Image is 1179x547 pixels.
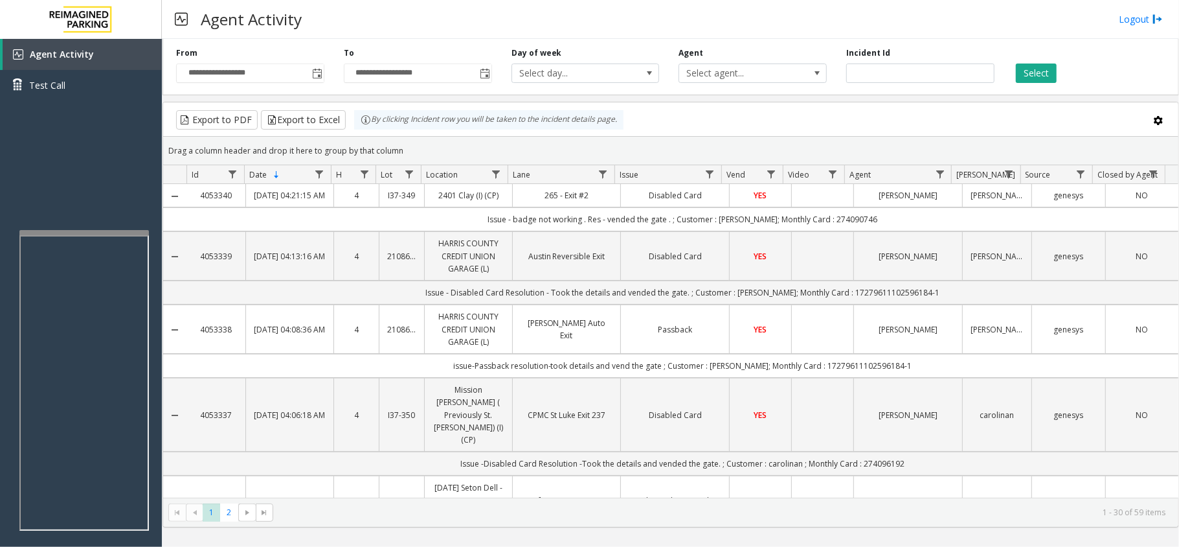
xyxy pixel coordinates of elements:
[194,3,308,35] h3: Agent Activity
[342,409,371,421] a: 4
[30,48,94,60] span: Agent Activity
[629,250,721,262] a: Disabled Card
[971,323,1024,336] a: [PERSON_NAME]
[511,47,562,59] label: Day of week
[737,409,783,421] a: YES
[824,165,842,183] a: Video Filter Menu
[1000,165,1017,183] a: Parker Filter Menu
[261,110,346,130] button: Export to Excel
[1040,323,1097,336] a: genesys
[726,169,745,180] span: Vend
[1097,169,1158,180] span: Closed by Agent
[355,165,373,183] a: H Filter Menu
[737,495,783,507] a: YES
[163,410,186,421] a: Collapse Details
[194,495,238,507] a: 4053336
[1016,64,1057,83] button: Select
[1136,495,1148,506] span: NO
[629,323,721,336] a: Passback
[249,169,267,180] span: Date
[163,139,1178,162] div: Drag a column header and drop it here to group by that column
[256,504,273,522] span: Go to the last page
[754,190,767,201] span: YES
[971,495,1024,507] a: na
[512,64,629,82] span: Select day...
[679,64,796,82] span: Select agent...
[432,482,504,519] a: [DATE] Seton Dell - DSMCUT 127-51 (R390)
[754,251,767,262] span: YES
[1114,409,1171,421] a: NO
[344,47,354,59] label: To
[629,189,721,202] a: Disabled Card
[1114,323,1171,336] a: NO
[194,409,238,421] a: 4053337
[342,189,371,202] a: 4
[862,250,954,262] a: [PERSON_NAME]
[521,495,613,507] a: Left Pay-in-Lane EXIT
[342,495,371,507] a: 3
[220,504,238,521] span: Page 2
[426,169,458,180] span: Location
[862,323,954,336] a: [PERSON_NAME]
[311,165,328,183] a: Date Filter Menu
[361,115,371,125] img: infoIcon.svg
[477,64,491,82] span: Toggle popup
[354,110,623,130] div: By clicking Incident row you will be taken to the incident details page.
[1072,165,1090,183] a: Source Filter Menu
[737,189,783,202] a: YES
[176,47,197,59] label: From
[29,78,65,92] span: Test Call
[971,409,1024,421] a: carolinan
[701,165,719,183] a: Issue Filter Menu
[387,409,416,421] a: I37-350
[1040,495,1097,507] a: genesys
[254,495,326,507] a: [DATE] 03:40:29 AM
[629,409,721,421] a: Disabled Card
[679,47,703,59] label: Agent
[1026,169,1051,180] span: Source
[387,323,416,336] a: 21086900
[849,169,871,180] span: Agent
[254,250,326,262] a: [DATE] 04:13:16 AM
[629,495,721,507] a: Credit Card Not Reading
[309,64,324,82] span: Toggle popup
[931,165,949,183] a: Agent Filter Menu
[186,207,1178,231] td: Issue - badge not working . Res - vended the gate . ; Customer : [PERSON_NAME]; Monthly Card : 27...
[1119,12,1163,26] a: Logout
[242,507,253,518] span: Go to the next page
[1114,189,1171,202] a: NO
[862,409,954,421] a: [PERSON_NAME]
[620,169,638,180] span: Issue
[224,165,241,183] a: Id Filter Menu
[1136,251,1148,262] span: NO
[336,169,342,180] span: H
[194,250,238,262] a: 4053339
[1145,165,1162,183] a: Closed by Agent Filter Menu
[387,250,416,262] a: 21086900
[1136,324,1148,335] span: NO
[754,324,767,335] span: YES
[862,189,954,202] a: [PERSON_NAME]
[788,169,809,180] span: Video
[1040,250,1097,262] a: genesys
[513,169,530,180] span: Lane
[192,169,199,180] span: Id
[400,165,418,183] a: Lot Filter Menu
[281,507,1165,518] kendo-pager-info: 1 - 30 of 59 items
[432,310,504,348] a: HARRIS COUNTY CREDIT UNION GARAGE (L)
[194,189,238,202] a: 4053340
[254,323,326,336] a: [DATE] 04:08:36 AM
[432,189,504,202] a: 2401 Clay (I) (CP)
[176,110,258,130] button: Export to PDF
[163,165,1178,498] div: Data table
[175,3,188,35] img: pageIcon
[1114,495,1171,507] a: NO
[1136,190,1148,201] span: NO
[1136,410,1148,421] span: NO
[737,323,783,336] a: YES
[186,452,1178,476] td: Issue -Disabled Card Resolution -Took the details and vended the gate. ; Customer : carolinan ; M...
[521,409,613,421] a: CPMC St Luke Exit 237
[186,354,1178,378] td: issue-Passback resolution-took details and vend the gate ; Customer : [PERSON_NAME]; Monthly Card...
[432,384,504,446] a: Mission [PERSON_NAME] ( Previously St. [PERSON_NAME]) (I) (CP)
[163,251,186,262] a: Collapse Details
